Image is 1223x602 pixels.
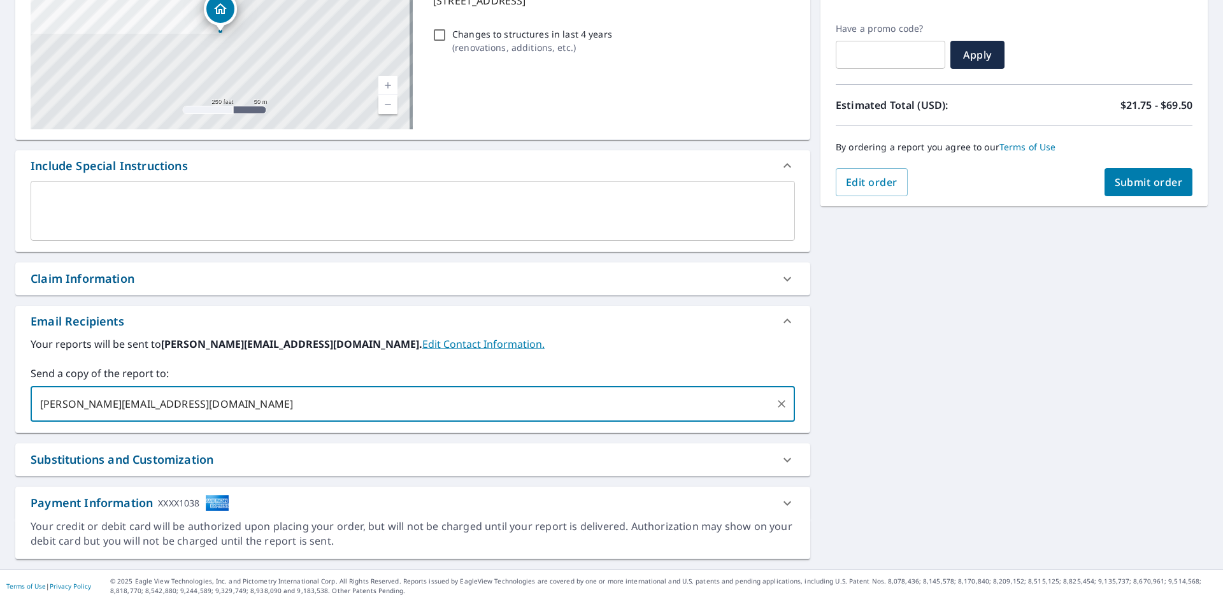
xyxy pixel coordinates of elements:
[31,451,213,468] div: Substitutions and Customization
[31,519,795,548] div: Your credit or debit card will be authorized upon placing your order, but will not be charged unt...
[50,582,91,591] a: Privacy Policy
[31,313,124,330] div: Email Recipients
[31,336,795,352] label: Your reports will be sent to
[31,157,188,175] div: Include Special Instructions
[378,76,397,95] a: Current Level 17, Zoom In
[836,168,908,196] button: Edit order
[15,262,810,295] div: Claim Information
[1115,175,1183,189] span: Submit order
[1105,168,1193,196] button: Submit order
[31,270,134,287] div: Claim Information
[31,494,229,512] div: Payment Information
[836,97,1014,113] p: Estimated Total (USD):
[950,41,1005,69] button: Apply
[773,395,790,413] button: Clear
[836,141,1192,153] p: By ordering a report you agree to our
[452,27,612,41] p: Changes to structures in last 4 years
[205,494,229,512] img: cardImage
[846,175,898,189] span: Edit order
[15,306,810,336] div: Email Recipients
[422,337,545,351] a: EditContactInfo
[452,41,612,54] p: ( renovations, additions, etc. )
[836,23,945,34] label: Have a promo code?
[1120,97,1192,113] p: $21.75 - $69.50
[999,141,1056,153] a: Terms of Use
[15,443,810,476] div: Substitutions and Customization
[31,366,795,381] label: Send a copy of the report to:
[15,150,810,181] div: Include Special Instructions
[6,582,91,590] p: |
[378,95,397,114] a: Current Level 17, Zoom Out
[961,48,994,62] span: Apply
[161,337,422,351] b: [PERSON_NAME][EMAIL_ADDRESS][DOMAIN_NAME].
[110,577,1217,596] p: © 2025 Eagle View Technologies, Inc. and Pictometry International Corp. All Rights Reserved. Repo...
[15,487,810,519] div: Payment InformationXXXX1038cardImage
[158,494,199,512] div: XXXX1038
[6,582,46,591] a: Terms of Use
